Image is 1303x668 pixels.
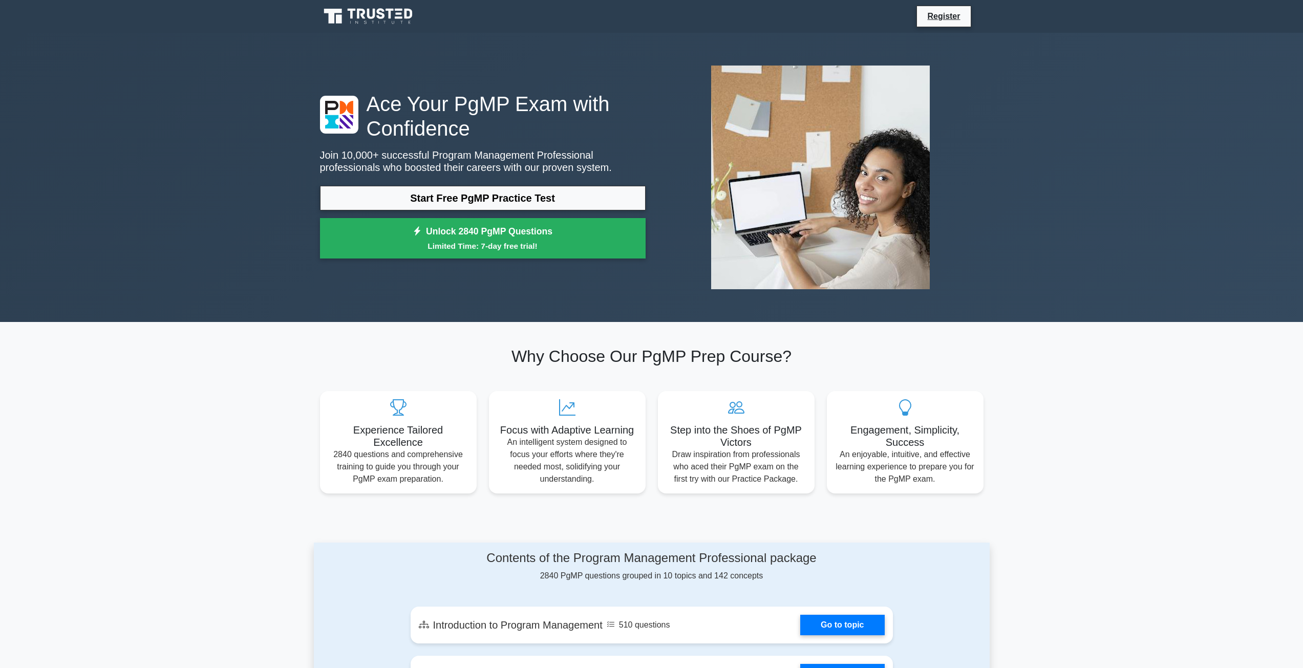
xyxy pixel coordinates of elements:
[320,218,646,259] a: Unlock 2840 PgMP QuestionsLimited Time: 7-day free trial!
[333,240,633,252] small: Limited Time: 7-day free trial!
[666,424,806,448] h5: Step into the Shoes of PgMP Victors
[497,436,637,485] p: An intelligent system designed to focus your efforts where they're needed most, solidifying your ...
[666,448,806,485] p: Draw inspiration from professionals who aced their PgMP exam on the first try with our Practice P...
[320,347,984,366] h2: Why Choose Our PgMP Prep Course?
[835,448,975,485] p: An enjoyable, intuitive, and effective learning experience to prepare you for the PgMP exam.
[328,424,468,448] h5: Experience Tailored Excellence
[800,615,884,635] a: Go to topic
[411,551,893,566] h4: Contents of the Program Management Professional package
[320,92,646,141] h1: Ace Your PgMP Exam with Confidence
[411,551,893,582] div: 2840 PgMP questions grouped in 10 topics and 142 concepts
[320,186,646,210] a: Start Free PgMP Practice Test
[835,424,975,448] h5: Engagement, Simplicity, Success
[497,424,637,436] h5: Focus with Adaptive Learning
[328,448,468,485] p: 2840 questions and comprehensive training to guide you through your PgMP exam preparation.
[320,149,646,174] p: Join 10,000+ successful Program Management Professional professionals who boosted their careers w...
[921,10,966,23] a: Register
